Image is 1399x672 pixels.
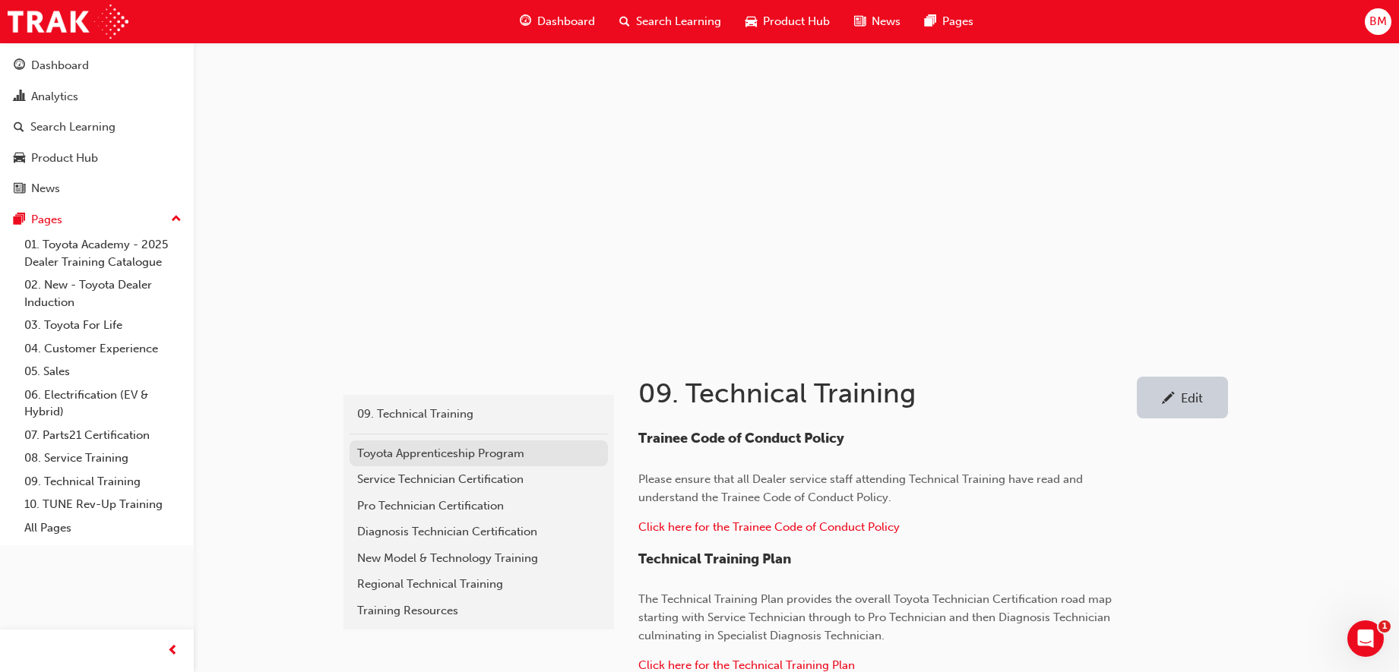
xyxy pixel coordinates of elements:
div: Dashboard [31,57,89,74]
span: Product Hub [763,13,830,30]
div: News [31,180,60,197]
div: New Model & Technology Training [357,550,600,567]
img: Trak [8,5,128,39]
div: Product Hub [31,150,98,167]
span: The Technical Training Plan provides the overall Toyota Technician Certification road map startin... [638,592,1115,642]
span: chart-icon [14,90,25,104]
span: Trainee Code of Conduct Policy [638,430,844,446]
a: 09. Technical Training [18,470,188,494]
a: search-iconSearch Learning [607,6,733,37]
span: pages-icon [925,12,936,31]
div: Edit [1181,390,1203,405]
a: 05. Sales [18,360,188,383]
span: search-icon [14,121,24,134]
span: pencil-icon [1162,392,1175,407]
span: prev-icon [167,642,179,661]
a: 02. New - Toyota Dealer Induction [18,273,188,314]
span: Dashboard [537,13,595,30]
a: Pro Technician Certification [350,493,608,519]
iframe: Intercom live chat [1347,620,1384,657]
a: All Pages [18,516,188,540]
span: pages-icon [14,213,25,227]
div: Regional Technical Training [357,576,600,593]
span: Click here for the Technical Training Plan [638,658,855,672]
button: Pages [6,206,188,234]
span: car-icon [14,152,25,166]
a: Analytics [6,83,188,111]
span: car-icon [745,12,757,31]
a: 04. Customer Experience [18,337,188,361]
div: Training Resources [357,602,600,620]
a: guage-iconDashboard [508,6,607,37]
a: Click here for the Trainee Code of Conduct Policy [638,520,900,534]
span: search-icon [619,12,630,31]
div: 09. Technical Training [357,405,600,423]
span: news-icon [14,182,25,196]
a: Toyota Apprenticeship Program [350,440,608,467]
span: guage-icon [14,59,25,73]
a: Search Learning [6,113,188,141]
span: BM [1369,13,1387,30]
span: up-icon [171,210,182,229]
div: Pro Technician Certification [357,497,600,515]
a: news-iconNews [842,6,913,37]
span: news-icon [854,12,866,31]
a: Diagnosis Technician Certification [350,519,608,545]
div: Diagnosis Technician Certification [357,523,600,541]
a: 01. Toyota Academy - 2025 Dealer Training Catalogue [18,233,188,273]
div: Toyota Apprenticeship Program [357,445,600,462]
a: Service Technician Certification [350,466,608,493]
div: Pages [31,211,62,229]
span: 1 [1378,620,1391,633]
a: 07. Parts21 Certification [18,424,188,447]
a: 10. TUNE Rev-Up Training [18,493,188,516]
a: ​Click here for the Technical Training Plan [638,658,855,672]
span: guage-icon [520,12,531,31]
span: Pages [942,13,973,30]
span: Technical Training Plan [638,551,791,567]
a: Edit [1137,377,1228,418]
span: News [872,13,900,30]
a: Product Hub [6,144,188,172]
a: 09. Technical Training [350,401,608,427]
a: pages-iconPages [913,6,986,37]
a: 03. Toyota For Life [18,314,188,337]
a: New Model & Technology Training [350,545,608,572]
div: Service Technician Certification [357,471,600,488]
h1: 09. Technical Training [638,377,1137,410]
a: car-iconProduct Hub [733,6,842,37]
div: Analytics [31,88,78,106]
span: Search Learning [636,13,721,30]
a: 06. Electrification (EV & Hybrid) [18,383,188,424]
div: Search Learning [30,118,116,136]
a: News [6,175,188,203]
span: Please ensure that all Dealer service staff attending Technical Training have read and understand... [638,472,1086,504]
button: DashboardAnalyticsSearch LearningProduct HubNews [6,49,188,206]
a: Dashboard [6,52,188,80]
a: Training Resources [350,598,608,624]
a: 08. Service Training [18,446,188,470]
button: BM [1365,8,1391,35]
a: Regional Technical Training [350,571,608,598]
